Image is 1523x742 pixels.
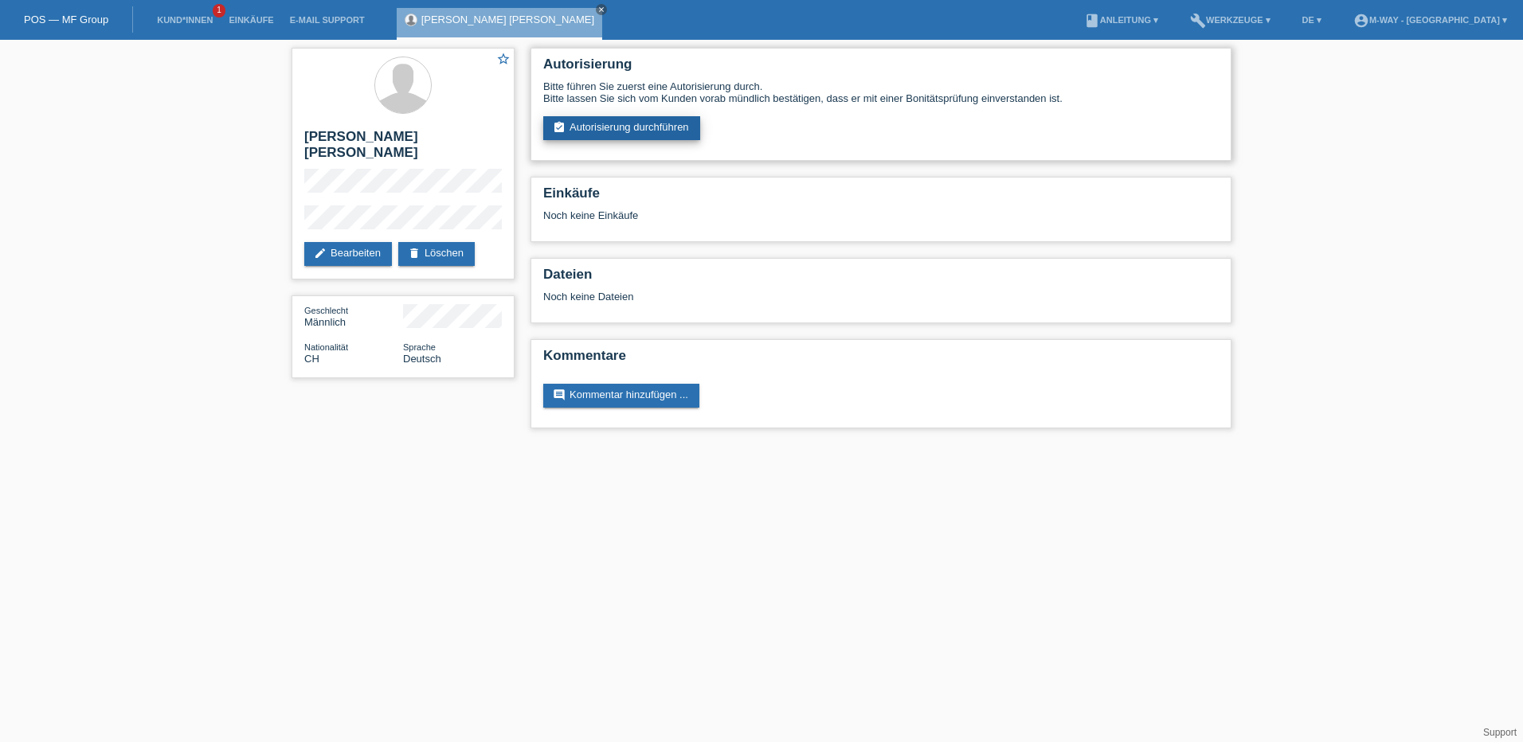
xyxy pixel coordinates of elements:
[408,247,421,260] i: delete
[553,121,566,134] i: assignment_turned_in
[1294,15,1329,25] a: DE ▾
[304,306,348,315] span: Geschlecht
[543,291,1030,303] div: Noch keine Dateien
[24,14,108,25] a: POS — MF Group
[543,348,1219,372] h2: Kommentare
[543,267,1219,291] h2: Dateien
[596,4,607,15] a: close
[282,15,373,25] a: E-Mail Support
[553,389,566,401] i: comment
[543,57,1219,80] h2: Autorisierung
[421,14,594,25] a: [PERSON_NAME] [PERSON_NAME]
[221,15,281,25] a: Einkäufe
[1483,727,1517,738] a: Support
[496,52,511,66] i: star_border
[543,80,1219,104] div: Bitte führen Sie zuerst eine Autorisierung durch. Bitte lassen Sie sich vom Kunden vorab mündlich...
[1190,13,1206,29] i: build
[1353,13,1369,29] i: account_circle
[543,209,1219,233] div: Noch keine Einkäufe
[149,15,221,25] a: Kund*innen
[543,384,699,408] a: commentKommentar hinzufügen ...
[314,247,327,260] i: edit
[304,353,319,365] span: Schweiz
[304,129,502,169] h2: [PERSON_NAME] [PERSON_NAME]
[403,353,441,365] span: Deutsch
[1076,15,1166,25] a: bookAnleitung ▾
[213,4,225,18] span: 1
[1182,15,1278,25] a: buildWerkzeuge ▾
[543,116,700,140] a: assignment_turned_inAutorisierung durchführen
[398,242,475,266] a: deleteLöschen
[304,342,348,352] span: Nationalität
[496,52,511,68] a: star_border
[304,242,392,266] a: editBearbeiten
[1084,13,1100,29] i: book
[1345,15,1515,25] a: account_circlem-way - [GEOGRAPHIC_DATA] ▾
[403,342,436,352] span: Sprache
[304,304,403,328] div: Männlich
[543,185,1219,209] h2: Einkäufe
[597,6,605,14] i: close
